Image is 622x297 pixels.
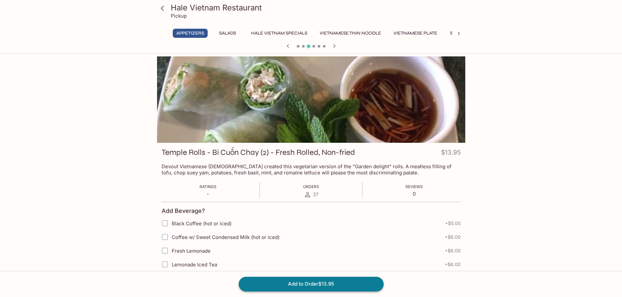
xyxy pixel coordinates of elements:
span: Reviews [406,184,423,189]
p: Pickup [171,13,187,19]
h4: Add Beverage? [162,207,205,215]
span: Lemonade Iced Tea [172,261,217,268]
button: Appetizers [173,29,208,38]
span: Fresh Lemonade [172,248,211,254]
span: + $6.00 [445,234,461,240]
span: 37 [313,191,318,198]
span: Coffee w/ Sweet Condensed Milk (hot or iced) [172,234,279,240]
span: Black Coffee (hot or iced) [172,220,231,227]
span: + $6.00 [445,262,461,267]
button: Add to Order$13.95 [239,277,384,291]
h3: Hale Vietnam Restaurant [171,3,463,13]
span: + $6.00 [445,248,461,253]
span: Orders [303,184,319,189]
h4: $13.95 [441,147,461,160]
span: + $5.00 [445,221,461,226]
div: Temple Rolls - Bi Cuốn Chay (2) - Fresh Rolled, Non-fried [157,56,465,143]
button: Vietnamese Thin Noodle [316,29,385,38]
button: Salads [213,29,242,38]
span: Ratings [199,184,216,189]
h3: Temple Rolls - Bi Cuốn Chay (2) - Fresh Rolled, Non-fried [162,147,355,157]
p: - [199,191,216,197]
p: Devout Vietnamese [DEMOGRAPHIC_DATA] created this vegetarian version of the "Garden delight" roll... [162,163,461,176]
button: Hale Vietnam Specials [247,29,311,38]
button: Vietnamese Plate [390,29,441,38]
p: 0 [406,191,423,197]
button: Entrees [446,29,475,38]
